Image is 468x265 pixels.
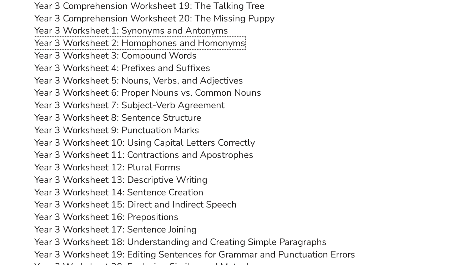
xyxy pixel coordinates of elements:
[34,37,245,49] a: Year 3 Worksheet 2: Homophones and Homonyms
[34,174,207,186] a: Year 3 Worksheet 13: Descriptive Writing
[34,161,180,174] a: Year 3 Worksheet 12: Plural Forms
[34,211,178,223] a: Year 3 Worksheet 16: Prepositions
[34,62,210,74] a: Year 3 Worksheet 4: Prefixes and Suffixes
[34,136,255,149] a: Year 3 Worksheet 10: Using Capital Letters Correctly
[34,99,225,111] a: Year 3 Worksheet 7: Subject-Verb Agreement
[34,74,243,87] a: Year 3 Worksheet 5: Nouns, Verbs, and Adjectives
[34,124,199,136] a: Year 3 Worksheet 9: Punctuation Marks
[34,186,203,199] a: Year 3 Worksheet 14: Sentence Creation
[34,149,253,161] a: Year 3 Worksheet 11: Contractions and Apostrophes
[34,49,197,62] a: Year 3 Worksheet 3: Compound Words
[34,24,228,37] a: Year 3 Worksheet 1: Synonyms and Antonyms
[349,184,468,265] iframe: Chat Widget
[34,111,201,124] a: Year 3 Worksheet 8: Sentence Structure
[34,236,327,248] a: Year 3 Worksheet 18: Understanding and Creating Simple Paragraphs
[34,198,237,211] a: Year 3 Worksheet 15: Direct and Indirect Speech
[34,248,355,261] a: Year 3 Worksheet 19: Editing Sentences for Grammar and Punctuation Errors
[34,12,275,25] a: Year 3 Comprehension Worksheet 20: The Missing Puppy
[34,86,261,99] a: Year 3 Worksheet 6: Proper Nouns vs. Common Nouns
[34,223,197,236] a: Year 3 Worksheet 17: Sentence Joining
